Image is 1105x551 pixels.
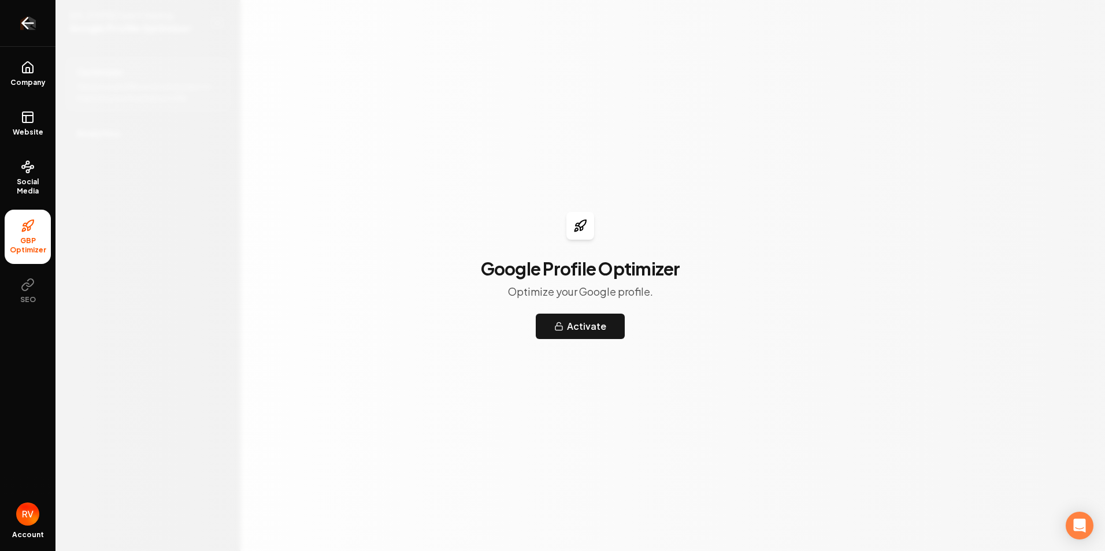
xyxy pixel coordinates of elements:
a: Website [5,101,51,146]
button: Open user button [16,502,39,526]
span: Account [12,530,44,539]
span: Social Media [5,177,51,196]
span: Website [8,128,48,137]
button: SEO [5,269,51,314]
span: SEO [16,295,40,304]
a: Social Media [5,151,51,205]
a: Company [5,51,51,96]
img: Randi Vince [16,502,39,526]
span: GBP Optimizer [5,236,51,255]
span: Company [6,78,50,87]
div: Open Intercom Messenger [1066,512,1093,539]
